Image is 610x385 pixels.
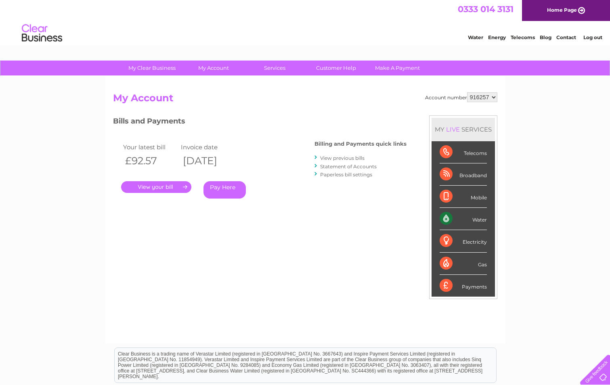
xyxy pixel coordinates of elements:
[488,34,506,40] a: Energy
[458,4,514,14] a: 0333 014 3131
[203,181,246,199] a: Pay Here
[556,34,576,40] a: Contact
[432,118,495,141] div: MY SERVICES
[468,34,483,40] a: Water
[121,142,179,153] td: Your latest bill
[320,163,377,169] a: Statement of Accounts
[444,126,461,133] div: LIVE
[121,181,191,193] a: .
[425,92,497,102] div: Account number
[440,141,487,163] div: Telecoms
[364,61,431,75] a: Make A Payment
[179,142,237,153] td: Invoice date
[440,230,487,252] div: Electricity
[320,155,365,161] a: View previous bills
[180,61,247,75] a: My Account
[119,61,185,75] a: My Clear Business
[440,163,487,186] div: Broadband
[440,186,487,208] div: Mobile
[121,153,179,169] th: £92.57
[440,275,487,297] div: Payments
[115,4,496,39] div: Clear Business is a trading name of Verastar Limited (registered in [GEOGRAPHIC_DATA] No. 3667643...
[179,153,237,169] th: [DATE]
[241,61,308,75] a: Services
[440,208,487,230] div: Water
[320,172,372,178] a: Paperless bill settings
[440,253,487,275] div: Gas
[511,34,535,40] a: Telecoms
[540,34,551,40] a: Blog
[583,34,602,40] a: Log out
[21,21,63,46] img: logo.png
[314,141,407,147] h4: Billing and Payments quick links
[303,61,369,75] a: Customer Help
[113,115,407,130] h3: Bills and Payments
[113,92,497,108] h2: My Account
